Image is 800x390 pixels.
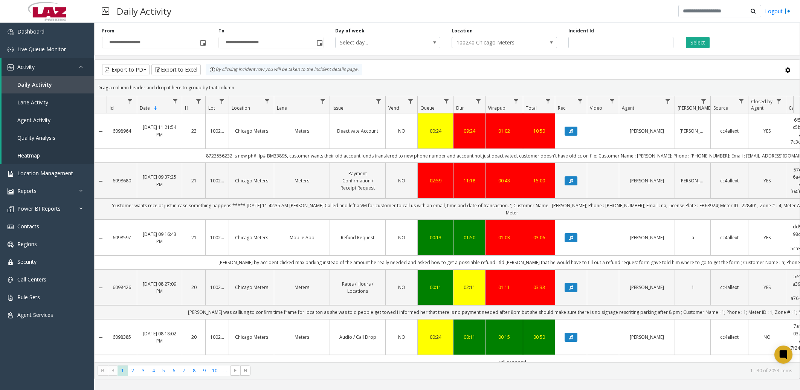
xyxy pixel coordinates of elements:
a: 6098597 [111,234,132,241]
a: Agent Activity [2,111,94,129]
img: 'icon' [8,277,14,283]
a: [PERSON_NAME] [624,177,670,184]
span: NO [763,334,771,340]
a: 6098385 [111,333,132,341]
span: [PERSON_NAME] [678,105,712,111]
div: Data table [95,96,800,362]
span: Page 10 [210,366,220,376]
a: 03:33 [528,284,550,291]
div: 00:13 [422,234,449,241]
a: 20 [187,284,201,291]
span: Id [110,105,114,111]
a: Chicago Meters [234,127,269,135]
a: Heatmap [2,147,94,164]
a: YES [753,284,781,291]
a: Location Filter Menu [262,96,272,106]
span: Page 9 [199,366,209,376]
a: Refund Request [334,234,381,241]
a: Queue Filter Menu [441,96,452,106]
a: 00:15 [490,333,518,341]
a: Mobile App [279,234,325,241]
div: Drag a column header and drop it here to group by that column [95,81,800,94]
a: 00:24 [422,333,449,341]
span: Lane [277,105,287,111]
div: 10:50 [528,127,550,135]
span: Location Management [17,170,73,177]
div: 00:11 [458,333,481,341]
a: Quality Analysis [2,129,94,147]
a: Lane Activity [2,93,94,111]
a: 02:11 [458,284,481,291]
span: Go to the last page [243,367,249,373]
img: 'icon' [8,295,14,301]
a: [DATE] 08:18:02 PM [142,330,177,344]
a: cc4allext [715,127,744,135]
a: Payment Confirmation / Receipt Request [334,170,381,192]
a: 100240 [210,127,224,135]
a: 00:50 [528,333,550,341]
span: Total [526,105,537,111]
span: Power BI Reports [17,205,61,212]
div: 00:24 [422,127,449,135]
kendo-pager-info: 1 - 30 of 2053 items [255,367,792,374]
a: Collapse Details [95,285,107,291]
span: Contacts [17,223,39,230]
a: 00:11 [422,284,449,291]
div: 03:06 [528,234,550,241]
h3: Daily Activity [113,2,175,20]
a: Lot Filter Menu [217,96,227,106]
a: 09:24 [458,127,481,135]
a: Chicago Meters [234,177,269,184]
a: Lane Filter Menu [318,96,328,106]
span: H [185,105,188,111]
a: Deactivate Account [334,127,381,135]
a: 00:43 [490,177,518,184]
span: Date [140,105,150,111]
a: Total Filter Menu [543,96,553,106]
a: YES [753,127,781,135]
img: 'icon' [8,242,14,248]
a: Meters [279,284,325,291]
span: Quality Analysis [17,134,55,141]
span: Toggle popup [315,37,324,48]
span: 100240 Chicago Meters [452,37,536,48]
a: YES [753,234,781,241]
a: Parker Filter Menu [699,96,709,106]
img: 'icon' [8,206,14,212]
a: Collapse Details [95,178,107,184]
a: 100240 [210,284,224,291]
a: [PERSON_NAME] [624,284,670,291]
span: NO [398,234,405,241]
span: Page 1 [118,366,128,376]
span: Rec. [558,105,566,111]
a: 01:03 [490,234,518,241]
span: Regions [17,240,37,248]
a: Rec. Filter Menu [575,96,585,106]
a: 23 [187,127,201,135]
div: By clicking Incident row you will be taken to the incident details page. [206,64,362,75]
div: 01:50 [458,234,481,241]
a: Meters [279,127,325,135]
span: Page 8 [189,366,199,376]
span: Activity [17,63,35,70]
a: Agent Filter Menu [663,96,673,106]
span: Go to the next page [230,366,240,376]
label: Location [452,28,473,34]
label: Day of week [335,28,365,34]
span: Lot [208,105,215,111]
div: 02:59 [422,177,449,184]
img: 'icon' [8,64,14,70]
span: Agent Services [17,311,53,318]
span: Page 4 [148,366,159,376]
a: Activity [2,58,94,76]
span: Video [590,105,602,111]
span: Source [713,105,728,111]
a: [DATE] 11:21:54 PM [142,124,177,138]
a: 6098964 [111,127,132,135]
span: Vend [388,105,399,111]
